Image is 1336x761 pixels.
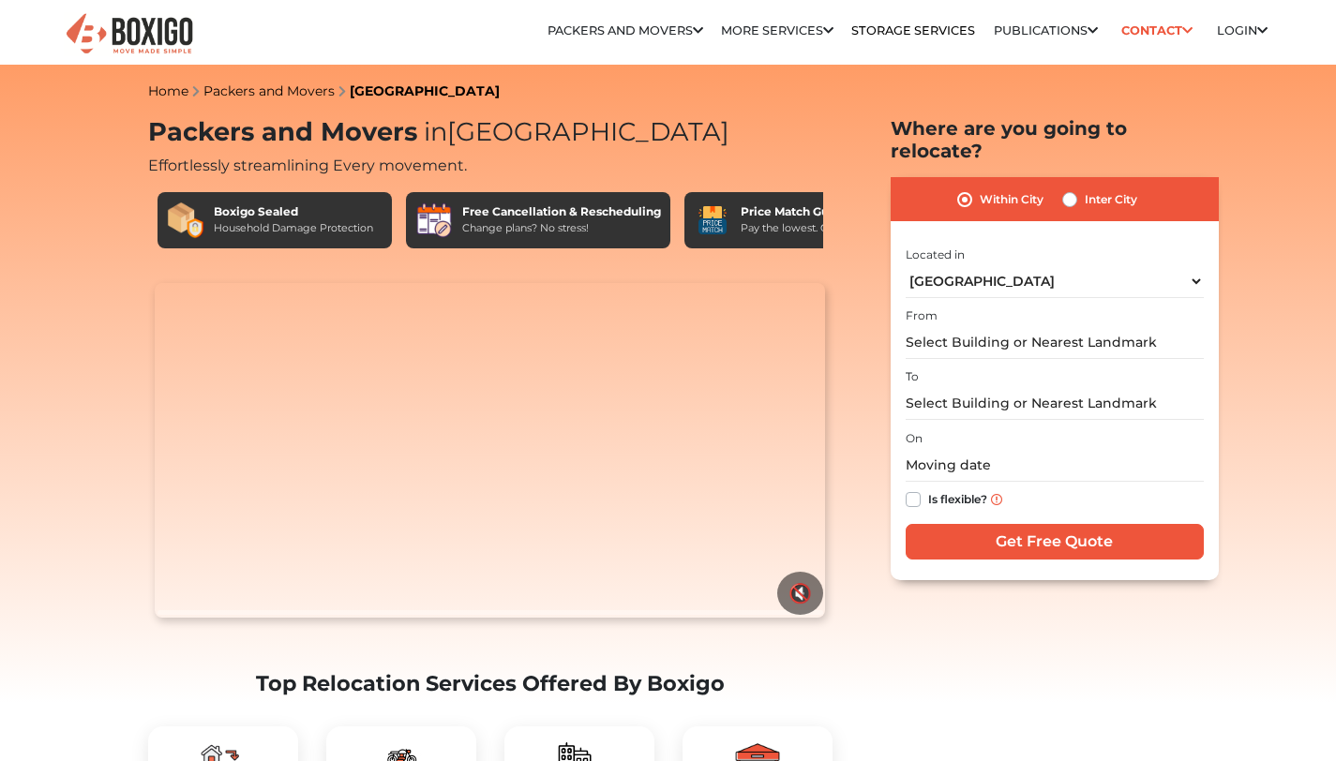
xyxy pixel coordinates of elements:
[1116,16,1199,45] a: Contact
[980,188,1043,211] label: Within City
[994,23,1098,37] a: Publications
[1217,23,1268,37] a: Login
[415,201,453,239] img: Free Cancellation & Rescheduling
[417,116,729,147] span: [GEOGRAPHIC_DATA]
[64,11,195,57] img: Boxigo
[906,326,1204,359] input: Select Building or Nearest Landmark
[214,203,373,220] div: Boxigo Sealed
[424,116,447,147] span: in
[721,23,833,37] a: More services
[462,203,661,220] div: Free Cancellation & Rescheduling
[694,201,731,239] img: Price Match Guarantee
[906,524,1204,560] input: Get Free Quote
[906,307,938,324] label: From
[1085,188,1137,211] label: Inter City
[928,488,987,508] label: Is flexible?
[148,117,833,148] h1: Packers and Movers
[548,23,703,37] a: Packers and Movers
[214,220,373,236] div: Household Damage Protection
[148,82,188,99] a: Home
[741,203,883,220] div: Price Match Guarantee
[203,82,335,99] a: Packers and Movers
[148,157,467,174] span: Effortlessly streamlining Every movement.
[906,387,1204,420] input: Select Building or Nearest Landmark
[167,201,204,239] img: Boxigo Sealed
[991,494,1002,505] img: info
[155,283,825,619] video: Your browser does not support the video tag.
[462,220,661,236] div: Change plans? No stress!
[148,671,833,696] h2: Top Relocation Services Offered By Boxigo
[741,220,883,236] div: Pay the lowest. Guaranteed!
[891,117,1219,162] h2: Where are you going to relocate?
[777,572,823,615] button: 🔇
[851,23,975,37] a: Storage Services
[350,82,500,99] a: [GEOGRAPHIC_DATA]
[906,246,965,263] label: Located in
[906,449,1204,482] input: Moving date
[906,368,919,385] label: To
[906,430,923,447] label: On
